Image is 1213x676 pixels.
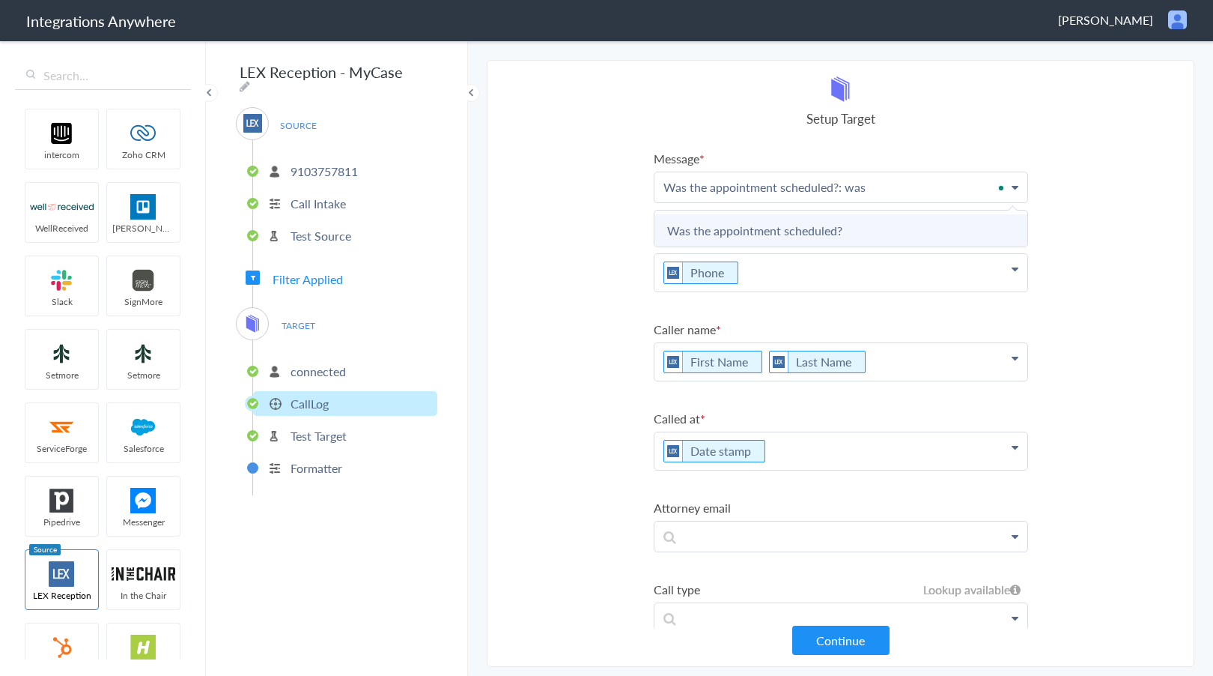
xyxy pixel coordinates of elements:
[291,427,347,444] p: Test Target
[654,150,1028,167] label: Message
[654,581,1028,598] label: Call type
[770,351,788,372] img: lex-app-logo.svg
[769,351,866,373] li: Last Name
[654,214,1027,247] a: Was the appointment scheduled?
[30,268,94,293] img: slack-logo.svg
[291,227,351,244] p: Test Source
[291,363,346,380] p: connected
[243,114,262,133] img: lex-app-logo.svg
[112,268,175,293] img: signmore-logo.png
[30,488,94,513] img: pipedrive.png
[30,194,94,220] img: wr-logo.svg
[112,194,175,220] img: trello.png
[654,109,1028,127] h4: Setup Target
[107,516,180,528] span: Messenger
[25,295,98,308] span: Slack
[15,61,191,90] input: Search...
[792,626,890,655] button: Continue
[25,369,98,381] span: Setmore
[107,148,180,161] span: Zoho CRM
[30,341,94,366] img: setmoreNew.jpg
[112,121,175,146] img: zoho-logo.svg
[30,635,94,660] img: hubspot-logo.svg
[827,76,854,102] img: mycase-logo-new.svg
[654,321,1028,338] label: Caller name
[663,262,738,284] li: Phone
[107,295,180,308] span: SignMore
[664,351,683,372] img: lex-app-logo.svg
[663,440,765,462] li: Date stamp
[923,581,1021,598] h6: Lookup available
[270,316,326,336] span: TARGET
[112,488,175,513] img: FBM.png
[654,172,1027,202] p: To enrich screen reader interactions, please activate Accessibility in Grammarly extension settings
[26,10,176,31] h1: Integrations Anywhere
[30,561,94,587] img: lex-app-logo.svg
[112,414,175,440] img: salesforce-logo.svg
[1168,10,1187,29] img: user.png
[112,341,175,366] img: setmoreNew.jpg
[112,561,175,587] img: inch-logo.svg
[30,414,94,440] img: serviceforge-icon.png
[291,395,329,412] p: CallLog
[291,163,358,180] p: 9103757811
[107,589,180,602] span: In the Chair
[25,516,98,528] span: Pipedrive
[25,589,98,602] span: LEX Reception
[107,222,180,235] span: [PERSON_NAME]
[107,369,180,381] span: Setmore
[1058,11,1153,28] span: [PERSON_NAME]
[654,499,1028,516] label: Attorney email
[663,351,762,373] li: First Name
[107,442,180,455] span: Salesforce
[25,442,98,455] span: ServiceForge
[291,195,346,212] p: Call Intake
[270,115,326,136] span: SOURCE
[654,410,1028,427] label: Called at
[25,222,98,235] span: WellReceived
[664,262,683,283] img: lex-app-logo.svg
[664,441,683,462] img: lex-app-logo.svg
[30,121,94,146] img: intercom-logo.svg
[25,148,98,161] span: intercom
[273,271,343,288] span: Filter Applied
[112,635,175,660] img: hs-app-logo.svg
[243,314,262,333] img: mycase-logo-new.svg
[291,459,342,477] p: Formatter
